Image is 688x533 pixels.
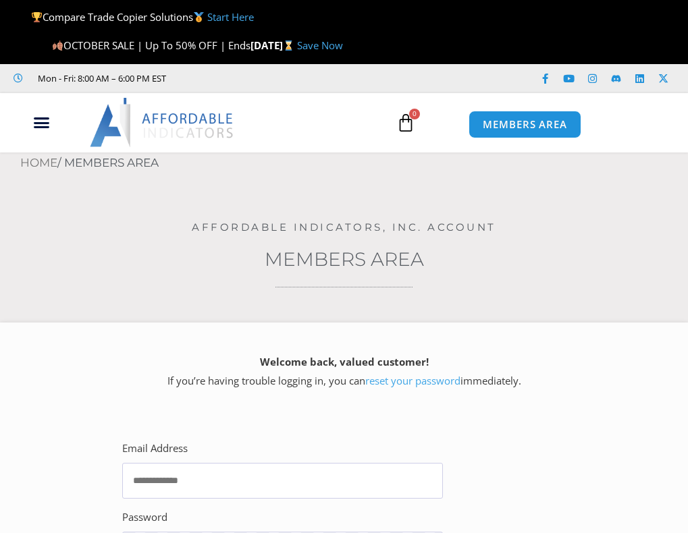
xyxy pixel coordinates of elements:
[31,10,254,24] span: Compare Trade Copier Solutions
[20,156,57,169] a: Home
[34,70,166,86] span: Mon - Fri: 8:00 AM – 6:00 PM EST
[365,374,460,387] a: reset your password
[122,439,188,458] label: Email Address
[483,119,567,130] span: MEMBERS AREA
[90,98,235,146] img: LogoAI | Affordable Indicators – NinjaTrader
[260,355,429,368] strong: Welcome back, valued customer!
[194,12,204,22] img: 🥇
[265,248,424,271] a: Members Area
[207,10,254,24] a: Start Here
[20,152,688,174] nav: Breadcrumb
[52,38,250,52] span: OCTOBER SALE | Up To 50% OFF | Ends
[284,40,294,51] img: ⌛
[173,72,375,85] iframe: Customer reviews powered by Trustpilot
[122,508,167,527] label: Password
[32,12,42,22] img: 🏆
[409,109,420,119] span: 0
[24,353,664,391] p: If you’re having trouble logging in, you can immediately.
[192,221,496,233] a: Affordable Indicators, Inc. Account
[53,40,63,51] img: 🍂
[376,103,435,142] a: 0
[250,38,297,52] strong: [DATE]
[7,110,76,136] div: Menu Toggle
[469,111,581,138] a: MEMBERS AREA
[297,38,343,52] a: Save Now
